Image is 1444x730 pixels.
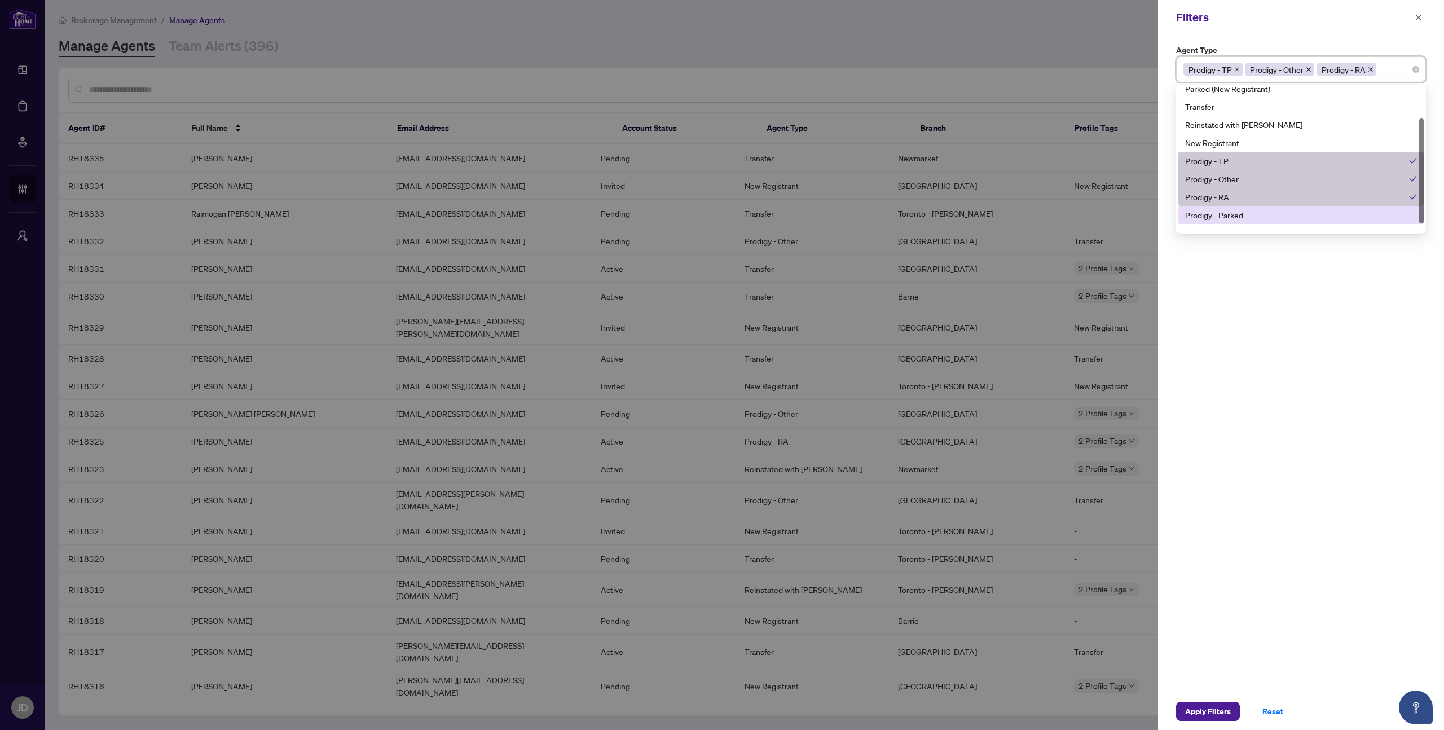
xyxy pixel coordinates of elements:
div: Transfer [1185,100,1417,113]
div: Reinstated with RAHR [1178,116,1424,134]
label: Agent Type [1176,44,1426,56]
button: Open asap [1399,691,1433,724]
div: Transfer [1178,98,1424,116]
div: Test - DO NOT USE [1178,224,1424,242]
span: Prodigy - TP [1183,63,1243,76]
span: Prodigy - TP [1188,63,1232,76]
span: Prodigy - Other [1250,63,1304,76]
span: Prodigy - RA [1317,63,1376,76]
div: Prodigy - RA [1185,191,1409,203]
div: Prodigy - Other [1185,173,1409,185]
span: Apply Filters [1185,702,1231,720]
span: close-circle [1412,66,1419,73]
div: Parked (New Registrant) [1185,82,1417,95]
div: Prodigy - TP [1178,152,1424,170]
div: Filters [1176,9,1411,26]
div: Prodigy - TP [1185,155,1409,167]
div: Prodigy - Other [1178,170,1424,188]
div: Reinstated with [PERSON_NAME] [1185,118,1417,131]
div: Prodigy - RA [1178,188,1424,206]
span: close [1415,14,1423,21]
button: Reset [1253,702,1292,721]
div: New Registrant [1185,137,1417,149]
div: Prodigy - Parked [1178,206,1424,224]
div: New Registrant [1178,134,1424,152]
span: check [1409,157,1417,165]
button: Apply Filters [1176,702,1240,721]
div: Test - DO NOT USE [1185,227,1417,239]
span: close [1306,67,1311,72]
div: Prodigy - Parked [1185,209,1417,221]
span: Reset [1262,702,1283,720]
div: Parked (New Registrant) [1178,80,1424,98]
span: check [1409,175,1417,183]
span: close [1368,67,1373,72]
span: Prodigy - RA [1322,63,1366,76]
span: Prodigy - Other [1245,63,1314,76]
span: close [1234,67,1240,72]
span: check [1409,193,1417,201]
